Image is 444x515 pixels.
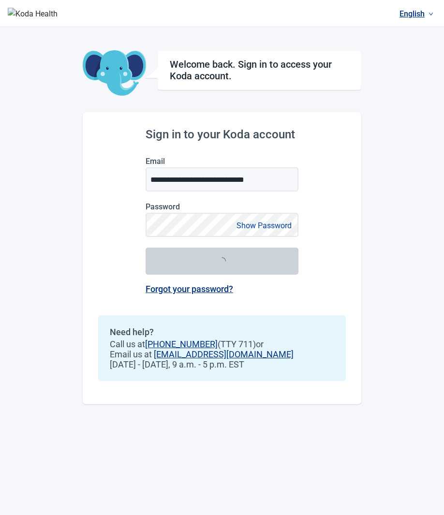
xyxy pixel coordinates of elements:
[396,6,437,22] a: Current language: English
[110,349,334,359] span: Email us at
[234,219,295,232] button: Show Password
[110,327,334,337] h2: Need help?
[429,12,433,16] span: down
[146,202,298,211] label: Password
[170,59,349,82] h1: Welcome back. Sign in to access your Koda account.
[217,256,227,266] span: loading
[145,339,218,349] a: [PHONE_NUMBER]
[146,157,298,166] label: Email
[83,27,361,404] main: Main content
[110,339,334,349] span: Call us at (TTY 711) or
[83,50,146,97] img: Koda Elephant
[154,349,294,359] a: [EMAIL_ADDRESS][DOMAIN_NAME]
[110,359,334,369] span: [DATE] - [DATE], 9 a.m. - 5 p.m. EST
[146,284,233,294] a: Forgot your password?
[146,128,298,141] h2: Sign in to your Koda account
[8,8,58,19] img: Koda Health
